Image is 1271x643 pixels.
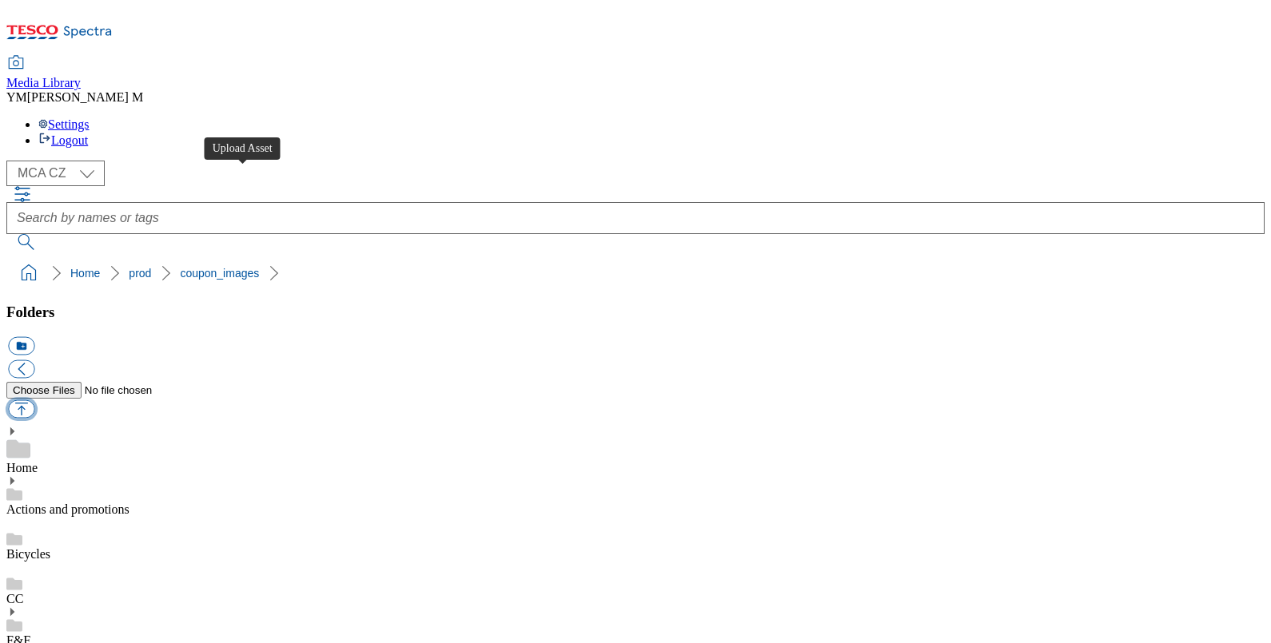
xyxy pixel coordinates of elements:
a: Bicycles [6,547,50,561]
a: Media Library [6,57,81,90]
a: prod [129,267,151,280]
span: YM [6,90,27,104]
a: Logout [38,133,88,147]
a: Settings [38,117,90,131]
h3: Folders [6,304,1265,321]
a: Actions and promotions [6,502,129,516]
a: Home [6,461,38,474]
input: Search by names or tags [6,202,1265,234]
a: Home [70,267,100,280]
a: home [16,260,42,286]
span: [PERSON_NAME] M [27,90,143,104]
nav: breadcrumb [6,258,1265,288]
a: coupon_images [180,267,259,280]
a: CC [6,592,23,605]
span: Media Library [6,76,81,89]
